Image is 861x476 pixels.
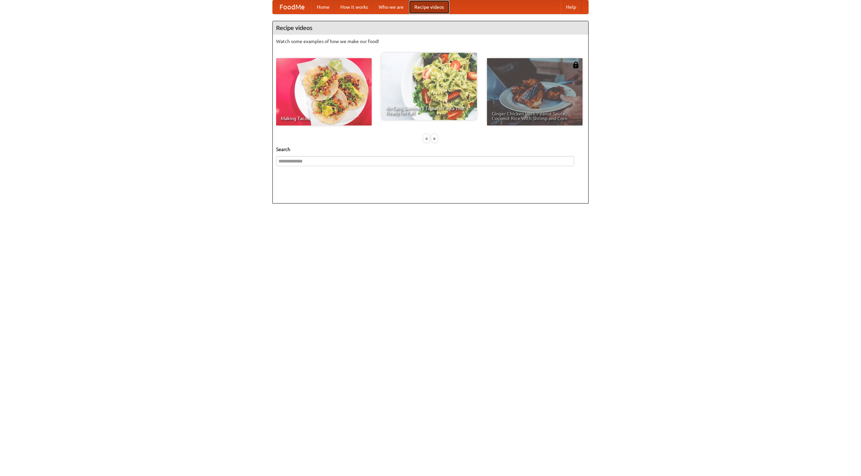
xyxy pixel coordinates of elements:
div: « [423,134,429,143]
img: 483408.png [572,62,579,68]
a: Home [311,0,335,14]
a: An Easy, Summery Tomato Pasta That's Ready for Fall [381,53,477,120]
a: Making Tacos [276,58,372,125]
a: Help [561,0,582,14]
span: An Easy, Summery Tomato Pasta That's Ready for Fall [386,106,472,115]
a: Who we are [373,0,409,14]
h4: Recipe videos [273,21,588,35]
div: » [432,134,438,143]
p: Watch some examples of how we make our food! [276,38,585,45]
h5: Search [276,146,585,153]
a: FoodMe [273,0,311,14]
a: Recipe videos [409,0,449,14]
a: How it works [335,0,373,14]
span: Making Tacos [281,116,367,121]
